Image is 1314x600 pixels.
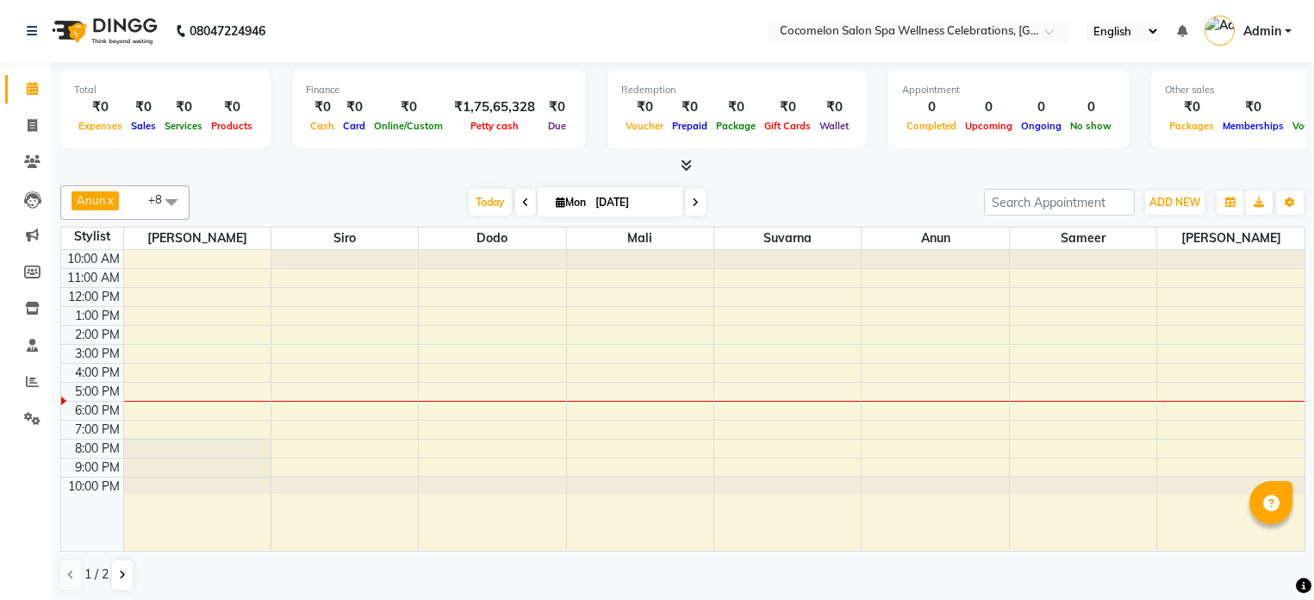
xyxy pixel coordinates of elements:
[862,228,1008,249] span: Anun
[370,120,447,132] span: Online/Custom
[815,120,853,132] span: Wallet
[127,97,160,117] div: ₹0
[1157,228,1305,249] span: [PERSON_NAME]
[74,83,257,97] div: Total
[190,7,265,55] b: 08047224946
[1243,22,1281,41] span: Admin
[621,97,668,117] div: ₹0
[961,97,1017,117] div: 0
[127,120,160,132] span: Sales
[106,193,114,207] a: x
[306,97,339,117] div: ₹0
[1242,531,1297,583] iframe: chat widget
[1205,16,1235,46] img: Admin
[74,97,127,117] div: ₹0
[1165,120,1218,132] span: Packages
[621,83,853,97] div: Redemption
[44,7,162,55] img: logo
[339,97,370,117] div: ₹0
[1017,120,1066,132] span: Ongoing
[544,120,570,132] span: Due
[64,269,123,287] div: 11:00 AM
[65,288,123,306] div: 12:00 PM
[339,120,370,132] span: Card
[567,228,713,249] span: Mali
[74,120,127,132] span: Expenses
[306,83,572,97] div: Finance
[72,364,123,382] div: 4:00 PM
[160,120,207,132] span: Services
[65,478,123,496] div: 10:00 PM
[77,193,106,207] span: Anun
[1017,97,1066,117] div: 0
[760,120,815,132] span: Gift Cards
[469,189,512,216] span: Today
[1218,120,1288,132] span: Memberships
[1066,120,1116,132] span: No show
[72,459,123,477] div: 9:00 PM
[84,566,109,584] span: 1 / 2
[370,97,447,117] div: ₹0
[72,402,123,420] div: 6:00 PM
[160,97,207,117] div: ₹0
[207,97,257,117] div: ₹0
[902,120,961,132] span: Completed
[668,120,712,132] span: Prepaid
[61,228,123,246] div: Stylist
[712,120,760,132] span: Package
[984,189,1135,216] input: Search Appointment
[712,97,760,117] div: ₹0
[961,120,1017,132] span: Upcoming
[1145,191,1205,215] button: ADD NEW
[447,97,542,117] div: ₹1,75,65,328
[466,120,523,132] span: Petty cash
[902,97,961,117] div: 0
[551,196,590,209] span: Mon
[64,250,123,268] div: 10:00 AM
[72,326,123,344] div: 2:00 PM
[714,228,861,249] span: Suvarna
[621,120,668,132] span: Voucher
[306,120,339,132] span: Cash
[72,421,123,439] div: 7:00 PM
[72,307,123,325] div: 1:00 PM
[124,228,271,249] span: [PERSON_NAME]
[542,97,572,117] div: ₹0
[207,120,257,132] span: Products
[760,97,815,117] div: ₹0
[1165,97,1218,117] div: ₹0
[72,440,123,458] div: 8:00 PM
[1218,97,1288,117] div: ₹0
[668,97,712,117] div: ₹0
[419,228,565,249] span: Dodo
[1149,196,1200,209] span: ADD NEW
[72,383,123,401] div: 5:00 PM
[590,190,676,216] input: 2025-09-01
[902,83,1116,97] div: Appointment
[815,97,853,117] div: ₹0
[148,192,175,206] span: +8
[271,228,418,249] span: Siro
[72,345,123,363] div: 3:00 PM
[1066,97,1116,117] div: 0
[1010,228,1156,249] span: Sameer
